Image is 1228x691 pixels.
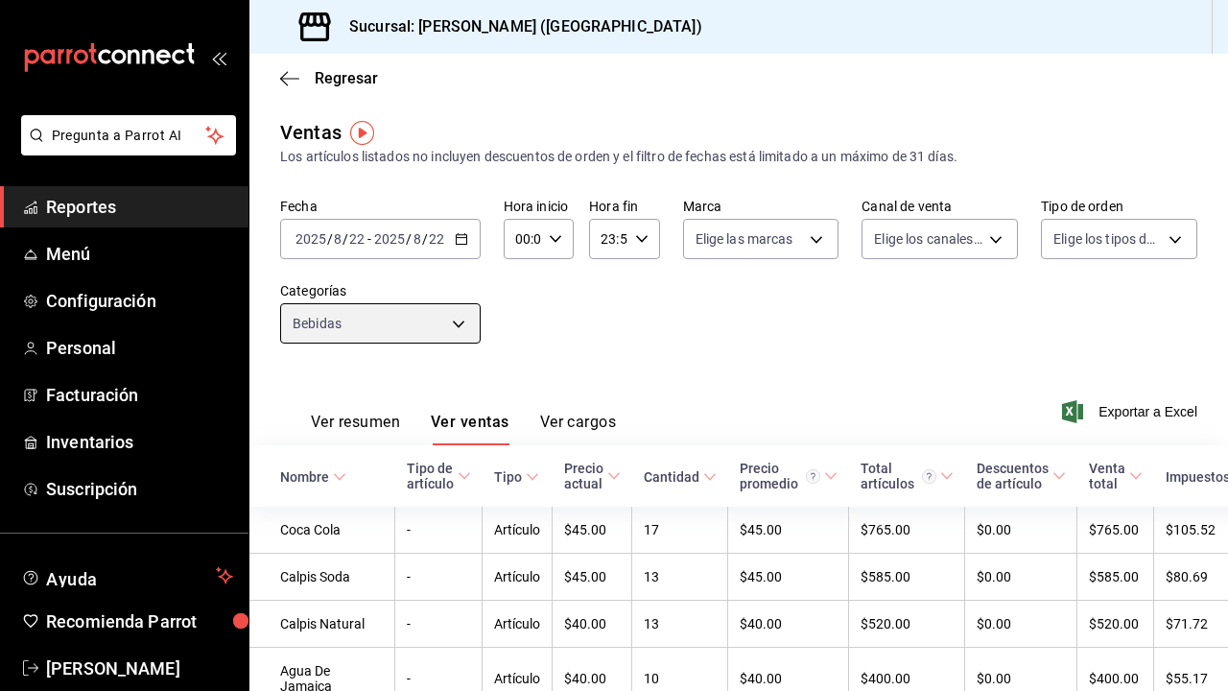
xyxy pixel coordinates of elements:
[632,554,728,601] td: 13
[644,469,717,485] span: Cantidad
[483,601,553,648] td: Artículo
[348,231,366,247] input: --
[494,469,522,485] div: Tipo
[280,118,342,147] div: Ventas
[407,461,454,491] div: Tipo de artículo
[806,469,820,484] svg: Precio promedio = Total artículos / cantidad
[249,601,395,648] td: Calpis Natural
[293,314,342,333] span: Bebidas
[311,413,616,445] div: navigation tabs
[553,554,632,601] td: $45.00
[564,461,621,491] span: Precio actual
[46,429,233,455] span: Inventarios
[922,469,936,484] svg: El total artículos considera cambios de precios en los artículos así como costos adicionales por ...
[431,413,509,445] button: Ver ventas
[350,121,374,145] img: Tooltip marker
[46,608,233,634] span: Recomienda Parrot
[280,284,481,298] label: Categorías
[728,507,849,554] td: $45.00
[564,461,603,491] div: Precio actual
[395,554,483,601] td: -
[553,507,632,554] td: $45.00
[1041,200,1197,213] label: Tipo de orden
[280,469,329,485] div: Nombre
[395,507,483,554] td: -
[46,194,233,220] span: Reportes
[696,229,793,249] span: Elige las marcas
[406,231,412,247] span: /
[553,601,632,648] td: $40.00
[413,231,422,247] input: --
[965,554,1077,601] td: $0.00
[407,461,471,491] span: Tipo de artículo
[632,507,728,554] td: 17
[965,601,1077,648] td: $0.00
[46,241,233,267] span: Menú
[249,507,395,554] td: Coca Cola
[849,601,965,648] td: $520.00
[295,231,327,247] input: ----
[483,554,553,601] td: Artículo
[849,554,965,601] td: $585.00
[280,200,481,213] label: Fecha
[249,554,395,601] td: Calpis Soda
[589,200,659,213] label: Hora fin
[315,69,378,87] span: Regresar
[861,461,936,491] div: Total artículos
[373,231,406,247] input: ----
[13,139,236,159] a: Pregunta a Parrot AI
[977,461,1049,491] div: Descuentos de artículo
[861,461,954,491] span: Total artículos
[1066,400,1197,423] button: Exportar a Excel
[46,564,208,587] span: Ayuda
[52,126,206,146] span: Pregunta a Parrot AI
[632,601,728,648] td: 13
[540,413,617,445] button: Ver cargos
[342,231,348,247] span: /
[483,507,553,554] td: Artículo
[367,231,371,247] span: -
[862,200,1018,213] label: Canal de venta
[683,200,839,213] label: Marca
[311,413,400,445] button: Ver resumen
[280,147,1197,167] div: Los artículos listados no incluyen descuentos de orden y el filtro de fechas está limitado a un m...
[1053,229,1162,249] span: Elige los tipos de orden
[504,200,574,213] label: Hora inicio
[422,231,428,247] span: /
[428,231,445,247] input: --
[46,288,233,314] span: Configuración
[728,601,849,648] td: $40.00
[977,461,1066,491] span: Descuentos de artículo
[46,655,233,681] span: [PERSON_NAME]
[644,469,699,485] div: Cantidad
[395,601,483,648] td: -
[1089,461,1143,491] span: Venta total
[280,469,346,485] span: Nombre
[1077,507,1154,554] td: $765.00
[211,50,226,65] button: open_drawer_menu
[849,507,965,554] td: $765.00
[728,554,849,601] td: $45.00
[327,231,333,247] span: /
[740,461,820,491] div: Precio promedio
[1089,461,1125,491] div: Venta total
[333,231,342,247] input: --
[280,69,378,87] button: Regresar
[1077,554,1154,601] td: $585.00
[46,335,233,361] span: Personal
[21,115,236,155] button: Pregunta a Parrot AI
[874,229,982,249] span: Elige los canales de venta
[965,507,1077,554] td: $0.00
[334,15,702,38] h3: Sucursal: [PERSON_NAME] ([GEOGRAPHIC_DATA])
[494,469,539,485] span: Tipo
[46,382,233,408] span: Facturación
[46,476,233,502] span: Suscripción
[740,461,838,491] span: Precio promedio
[1077,601,1154,648] td: $520.00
